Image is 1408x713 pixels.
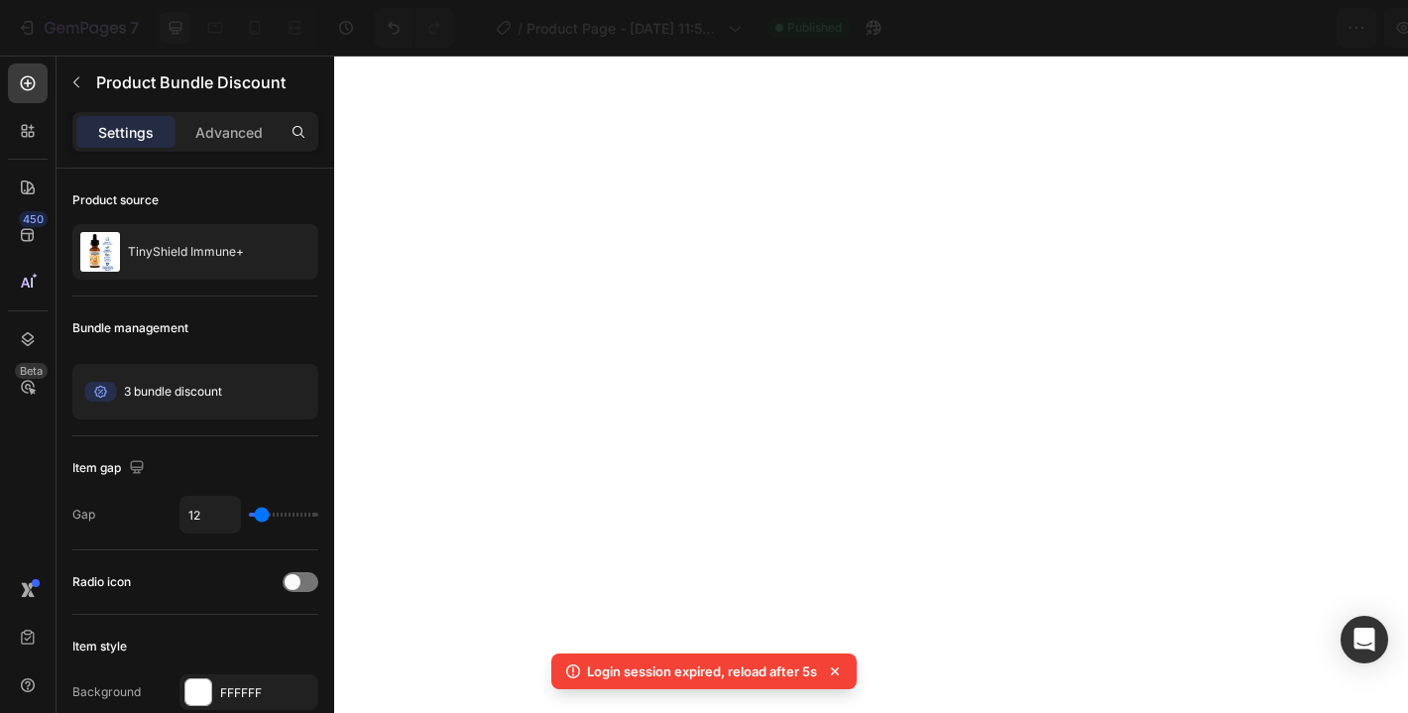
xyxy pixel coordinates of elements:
span: Save [1220,20,1252,37]
div: Item gap [72,455,149,482]
p: Login session expired, reload after 5s [587,661,817,681]
input: Auto [180,497,240,533]
div: Beta [15,363,48,379]
span: Product Page - [DATE] 11:50:30 [527,18,720,39]
p: Advanced [195,122,263,143]
div: 450 [19,211,48,227]
div: Undo/Redo [374,8,454,48]
div: Publish [1293,18,1343,39]
div: Item style [72,638,127,655]
button: Publish [1276,8,1359,48]
button: 7 [8,8,148,48]
iframe: Design area [334,56,1408,713]
div: Product source [72,191,159,209]
span: / [518,18,523,39]
div: Gap [72,506,95,524]
button: Save [1203,8,1268,48]
p: Product Bundle Discount [96,70,310,94]
p: 7 [130,16,139,40]
span: 1 product assigned [1021,18,1150,39]
button: 1 product assigned [1004,8,1195,48]
p: TinyShield Immune+ [128,245,244,259]
div: Open Intercom Messenger [1341,616,1388,663]
div: Radio icon [72,573,131,591]
div: Bundle management [72,319,188,337]
div: Background [72,683,141,701]
span: 3 bundle discount [124,383,222,401]
div: FFFFFF [220,684,313,702]
p: Settings [98,122,154,143]
span: Published [787,19,842,37]
img: product feature img [80,232,120,272]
